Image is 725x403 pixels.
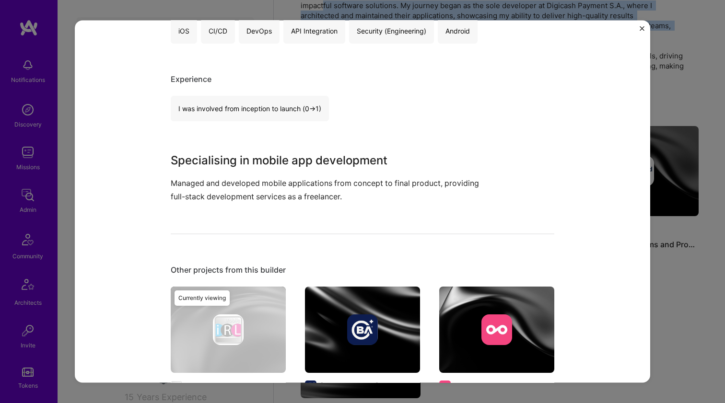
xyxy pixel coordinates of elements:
div: CI/CD [201,18,235,44]
div: I was involved from inception to launch (0 -> 1) [171,96,329,121]
h3: Specialising in mobile app development [171,152,482,169]
img: cover [305,286,420,372]
img: Company logo [347,314,378,345]
div: DevOps [239,18,280,44]
div: Currently viewing [175,290,230,305]
button: Close [640,26,644,36]
div: Android [438,18,478,44]
img: cover [439,286,554,372]
div: API Integration [283,18,345,44]
img: Company logo [481,314,512,345]
div: iOS [171,18,197,44]
img: Company logo [305,380,316,391]
img: Company logo [439,380,451,391]
div: Security (Engineering) [349,18,434,44]
div: [MEDICAL_DATA] Inc. [320,381,392,391]
div: Experience [171,74,554,84]
div: Other projects from this builder [171,265,554,275]
div: Digicash Payment S.A. [455,381,531,391]
p: Managed and developed mobile applications from concept to final product, providing full-stack dev... [171,177,482,203]
img: cover [171,286,286,372]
